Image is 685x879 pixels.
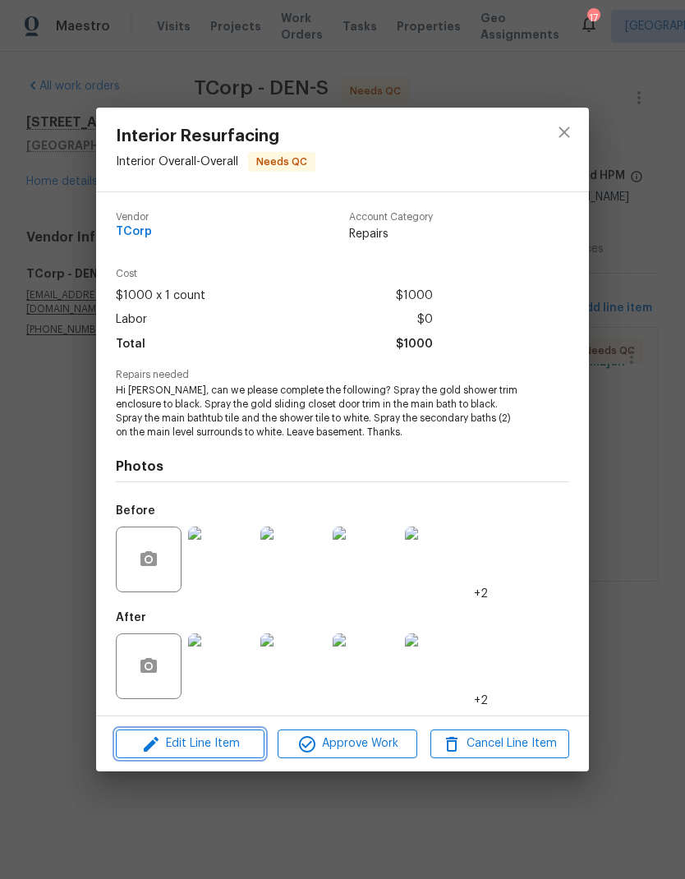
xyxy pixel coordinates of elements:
span: TCorp [116,226,152,238]
span: +2 [474,693,488,709]
span: Hi [PERSON_NAME], can we please complete the following? Spray the gold shower trim enclosure to b... [116,384,524,439]
span: Cost [116,269,433,279]
span: $1000 [396,333,433,357]
span: Vendor [116,212,152,223]
span: Labor [116,308,147,332]
span: Interior Overall - Overall [116,156,238,168]
h5: Before [116,505,155,517]
span: Repairs [349,226,433,242]
span: Edit Line Item [121,734,260,754]
span: Cancel Line Item [435,734,564,754]
span: Total [116,333,145,357]
span: $1000 x 1 count [116,284,205,308]
span: Interior Resurfacing [116,127,315,145]
span: Approve Work [283,734,411,754]
span: $0 [417,308,433,332]
span: Needs QC [250,154,314,170]
span: $1000 [396,284,433,308]
button: close [545,113,584,152]
span: Repairs needed [116,370,569,380]
h5: After [116,612,146,624]
button: Approve Work [278,729,416,758]
span: Account Category [349,212,433,223]
div: 17 [587,10,599,26]
button: Cancel Line Item [430,729,569,758]
span: +2 [474,586,488,602]
h4: Photos [116,458,569,475]
button: Edit Line Item [116,729,264,758]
